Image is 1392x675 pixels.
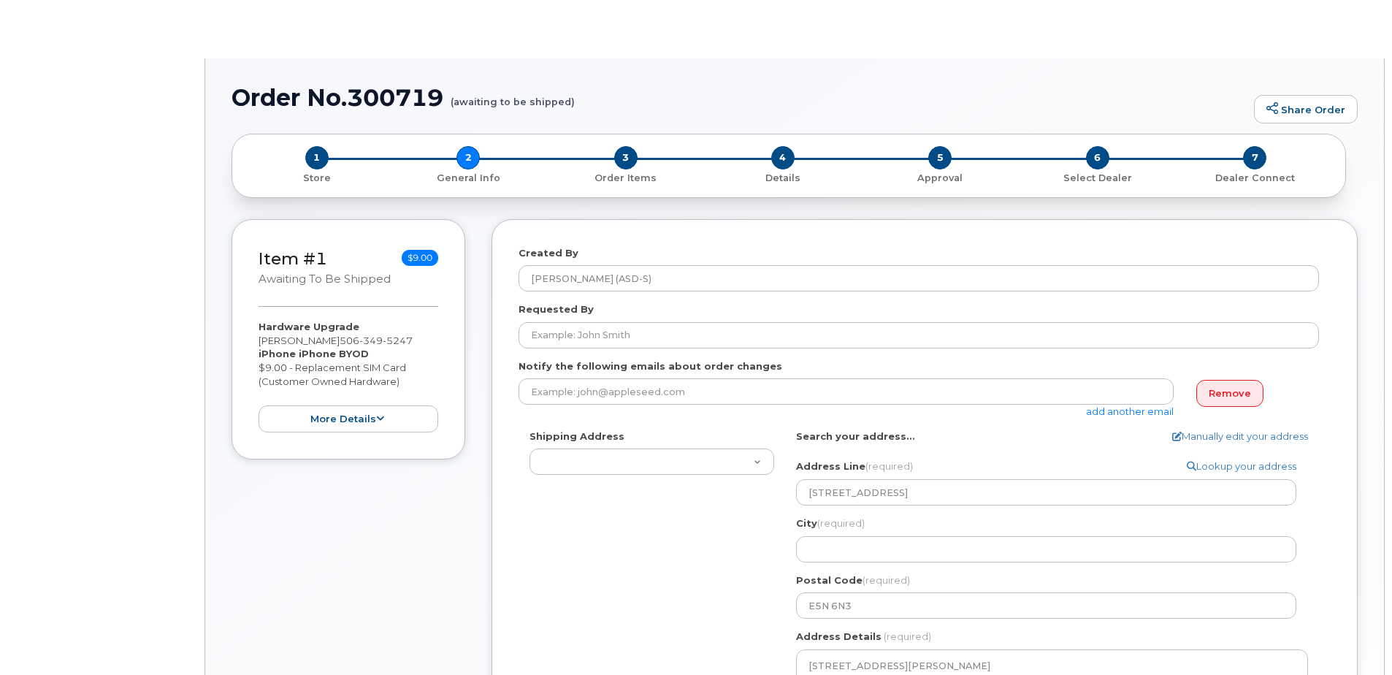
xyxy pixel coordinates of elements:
label: Address Line [796,459,913,473]
button: more details [259,405,438,432]
span: (required) [884,630,931,642]
p: Approval [868,172,1013,185]
strong: Hardware Upgrade [259,321,359,332]
span: (required) [865,460,913,472]
label: City [796,516,865,530]
a: 3 Order Items [547,169,704,185]
span: 6 [1086,146,1109,169]
span: 349 [359,335,383,346]
span: 506 [340,335,413,346]
span: 4 [771,146,795,169]
small: (awaiting to be shipped) [451,85,575,107]
strong: iPhone iPhone BYOD [259,348,369,359]
input: Example: John Smith [519,322,1319,348]
p: Order Items [553,172,698,185]
p: Details [710,172,855,185]
p: Store [250,172,383,185]
a: Share Order [1254,95,1358,124]
span: (required) [817,517,865,529]
label: Notify the following emails about order changes [519,359,782,373]
a: Lookup your address [1187,459,1296,473]
div: [PERSON_NAME] $9.00 - Replacement SIM Card (Customer Owned Hardware) [259,320,438,432]
h1: Order No.300719 [232,85,1247,110]
span: (required) [863,574,910,586]
input: Example: john@appleseed.com [519,378,1174,405]
a: 1 Store [244,169,389,185]
span: 7 [1243,146,1266,169]
small: awaiting to be shipped [259,272,391,286]
label: Search your address... [796,430,915,443]
a: 6 Select Dealer [1019,169,1176,185]
label: Address Details [796,630,882,644]
p: Select Dealer [1025,172,1170,185]
p: Dealer Connect [1182,172,1328,185]
a: Item #1 [259,248,327,269]
span: 1 [305,146,329,169]
label: Requested By [519,302,594,316]
label: Created By [519,246,578,260]
span: $9.00 [402,250,438,266]
a: Remove [1196,380,1263,407]
span: 3 [614,146,638,169]
label: Postal Code [796,573,910,587]
a: 7 Dealer Connect [1177,169,1334,185]
a: Manually edit your address [1172,430,1308,443]
a: add another email [1086,405,1174,417]
label: Shipping Address [529,430,624,443]
a: 4 Details [704,169,861,185]
span: 5247 [383,335,413,346]
span: 5 [928,146,952,169]
a: 5 Approval [862,169,1019,185]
